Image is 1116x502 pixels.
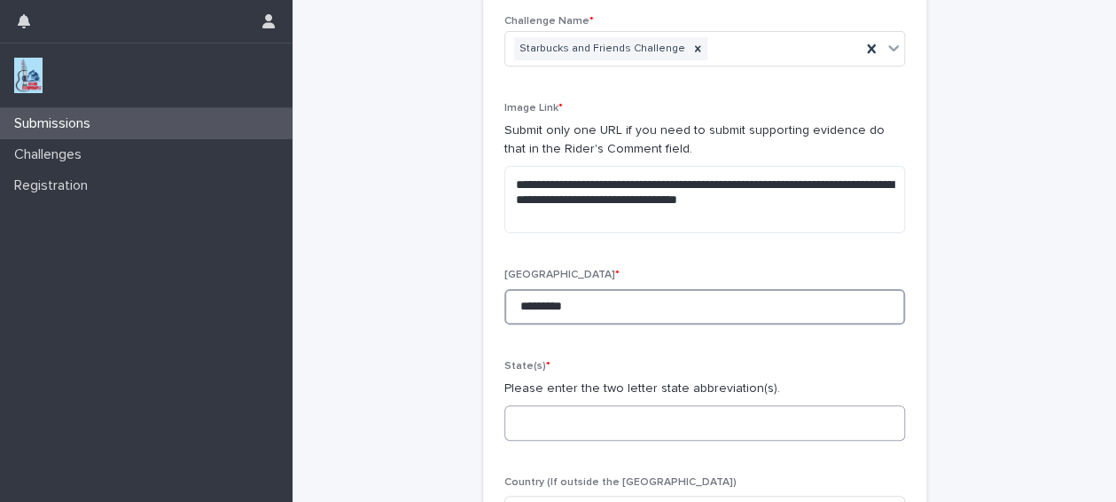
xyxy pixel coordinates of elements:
[514,37,688,61] div: Starbucks and Friends Challenge
[14,58,43,93] img: jxsLJbdS1eYBI7rVAS4p
[7,115,105,132] p: Submissions
[504,380,905,398] p: Please enter the two letter state abbreviation(s).
[504,270,620,280] span: [GEOGRAPHIC_DATA]
[7,177,102,194] p: Registration
[504,103,563,114] span: Image Link
[504,361,550,372] span: State(s)
[504,477,737,488] span: Country (If outside the [GEOGRAPHIC_DATA])
[7,146,96,163] p: Challenges
[504,16,594,27] span: Challenge Name
[504,122,905,159] p: Submit only one URL if you need to submit supporting evidence do that in the Rider's Comment field.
